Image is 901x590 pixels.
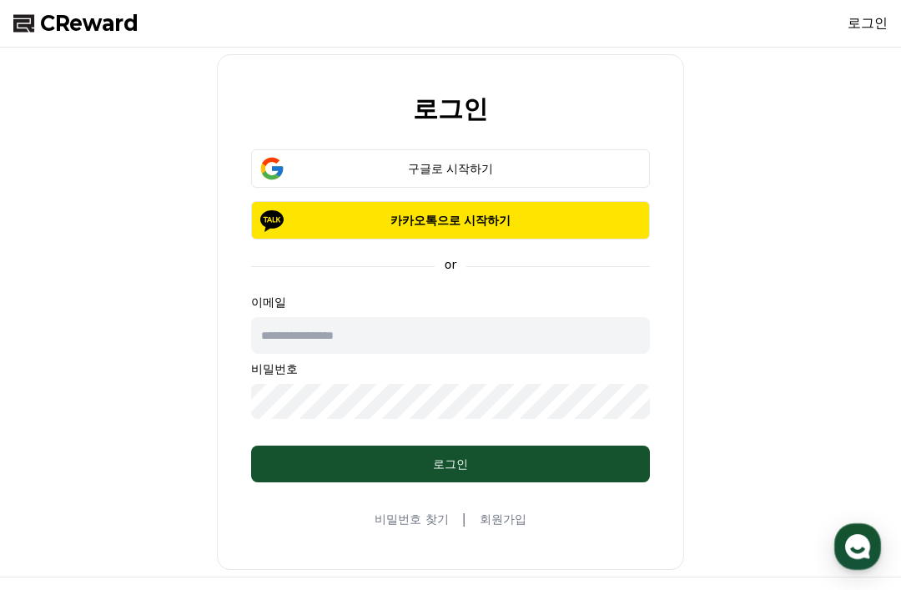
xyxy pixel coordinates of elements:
a: 비밀번호 찾기 [375,511,448,527]
p: or [435,256,466,273]
span: 홈 [53,477,63,490]
h2: 로그인 [413,95,488,123]
a: 대화 [110,451,215,493]
a: CReward [13,10,138,37]
p: 카카오톡으로 시작하기 [275,212,626,229]
button: 로그인 [251,446,650,482]
button: 구글로 시작하기 [251,149,650,188]
a: 홈 [5,451,110,493]
div: 구글로 시작하기 [275,160,626,177]
span: 설정 [258,477,278,490]
span: | [462,509,466,529]
div: 로그인 [284,456,617,472]
p: 이메일 [251,294,650,310]
span: 대화 [153,477,173,491]
a: 로그인 [848,13,888,33]
button: 카카오톡으로 시작하기 [251,201,650,240]
a: 회원가입 [480,511,526,527]
p: 비밀번호 [251,361,650,377]
span: CReward [40,10,138,37]
a: 설정 [215,451,320,493]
